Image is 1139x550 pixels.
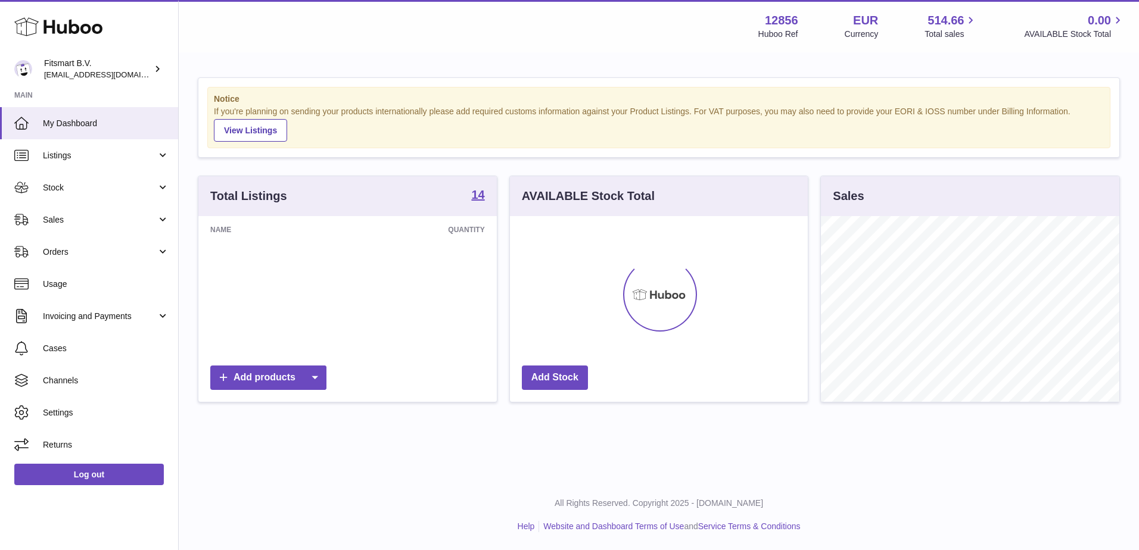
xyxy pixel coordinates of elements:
[925,29,978,40] span: Total sales
[1088,12,1111,29] span: 0.00
[1024,29,1125,40] span: AVAILABLE Stock Total
[43,439,169,451] span: Returns
[43,343,169,354] span: Cases
[845,29,879,40] div: Currency
[543,521,684,531] a: Website and Dashboard Terms of Use
[214,93,1104,105] strong: Notice
[43,182,157,193] span: Stock
[43,118,169,129] span: My Dashboard
[925,12,978,40] a: 514.66 Total sales
[43,311,157,322] span: Invoicing and Payments
[43,279,169,290] span: Usage
[188,498,1129,509] p: All Rights Reserved. Copyright 2025 - [DOMAIN_NAME]
[14,464,164,485] a: Log out
[14,60,32,78] img: internalAdmin-12856@internal.huboo.com
[698,521,801,531] a: Service Terms & Conditions
[198,216,325,243] th: Name
[758,29,798,40] div: Huboo Ref
[765,12,798,29] strong: 12856
[210,188,287,204] h3: Total Listings
[522,365,588,390] a: Add Stock
[928,12,964,29] span: 514.66
[43,407,169,418] span: Settings
[43,150,157,161] span: Listings
[325,216,496,243] th: Quantity
[43,246,157,258] span: Orders
[44,58,151,80] div: Fitsmart B.V.
[43,375,169,386] span: Channels
[44,70,175,79] span: [EMAIL_ADDRESS][DOMAIN_NAME]
[853,12,878,29] strong: EUR
[214,106,1104,142] div: If you're planning on sending your products internationally please add required customs informati...
[471,189,484,201] strong: 14
[518,521,535,531] a: Help
[210,365,326,390] a: Add products
[214,119,287,142] a: View Listings
[43,214,157,226] span: Sales
[833,188,864,204] h3: Sales
[471,189,484,203] a: 14
[1024,12,1125,40] a: 0.00 AVAILABLE Stock Total
[539,521,800,532] li: and
[522,188,655,204] h3: AVAILABLE Stock Total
